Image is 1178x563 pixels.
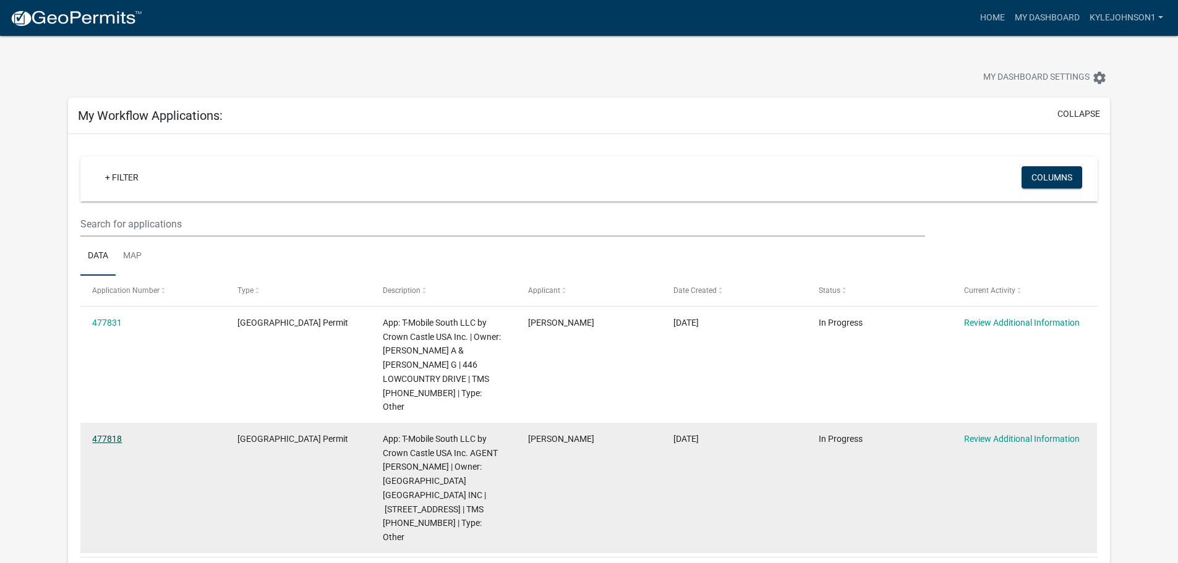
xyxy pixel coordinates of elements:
[662,276,807,305] datatable-header-cell: Date Created
[673,318,699,328] span: 09/12/2025
[92,434,122,444] a: 477818
[973,66,1117,90] button: My Dashboard Settingssettings
[1085,6,1168,30] a: KyleJohnson1
[237,434,348,444] span: Jasper County Building Permit
[819,286,840,295] span: Status
[673,286,717,295] span: Date Created
[975,6,1010,30] a: Home
[237,286,254,295] span: Type
[95,166,148,188] a: + Filter
[226,276,371,305] datatable-header-cell: Type
[80,276,226,305] datatable-header-cell: Application Number
[1057,108,1100,121] button: collapse
[952,276,1097,305] datatable-header-cell: Current Activity
[1022,166,1082,188] button: Columns
[806,276,952,305] datatable-header-cell: Status
[116,237,149,276] a: Map
[80,211,924,237] input: Search for applications
[1010,6,1085,30] a: My Dashboard
[819,434,863,444] span: In Progress
[964,318,1080,328] a: Review Additional Information
[964,286,1015,295] span: Current Activity
[983,70,1090,85] span: My Dashboard Settings
[383,318,501,412] span: App: T-Mobile South LLC by Crown Castle USA Inc. | Owner: STOKES JERRY A & CECELIA G | 446 LOWCOU...
[1092,70,1107,85] i: settings
[528,434,594,444] span: Kyle Johnson
[383,286,420,295] span: Description
[819,318,863,328] span: In Progress
[80,237,116,276] a: Data
[528,318,594,328] span: Kyle Johnson
[92,318,122,328] a: 477831
[383,434,498,542] span: App: T-Mobile South LLC by Crown Castle USA Inc. AGENT KYLE JOHNSON | Owner: Crown Castle USA INC...
[237,318,348,328] span: Jasper County Building Permit
[673,434,699,444] span: 09/12/2025
[78,108,223,123] h5: My Workflow Applications:
[528,286,560,295] span: Applicant
[516,276,662,305] datatable-header-cell: Applicant
[964,434,1080,444] a: Review Additional Information
[371,276,516,305] datatable-header-cell: Description
[92,286,160,295] span: Application Number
